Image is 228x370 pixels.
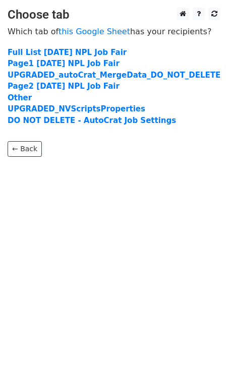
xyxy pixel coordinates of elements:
[8,8,220,22] h3: Choose tab
[8,59,120,68] a: Page1 [DATE] NPL Job Fair
[8,26,220,37] p: Which tab of has your recipients?
[8,71,220,80] a: UPGRADED_autoCrat_MergeData_DO_NOT_DELETE
[8,141,42,157] a: ← Back
[8,116,176,125] a: DO NOT DELETE - AutoCrat Job Settings
[8,93,32,102] a: Other
[8,104,145,113] a: UPGRADED_NVScriptsProperties
[178,322,228,370] iframe: Chat Widget
[8,82,120,91] a: Page2 [DATE] NPL Job Fair
[8,48,127,57] a: Full List [DATE] NPL Job Fair
[59,27,130,36] a: this Google Sheet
